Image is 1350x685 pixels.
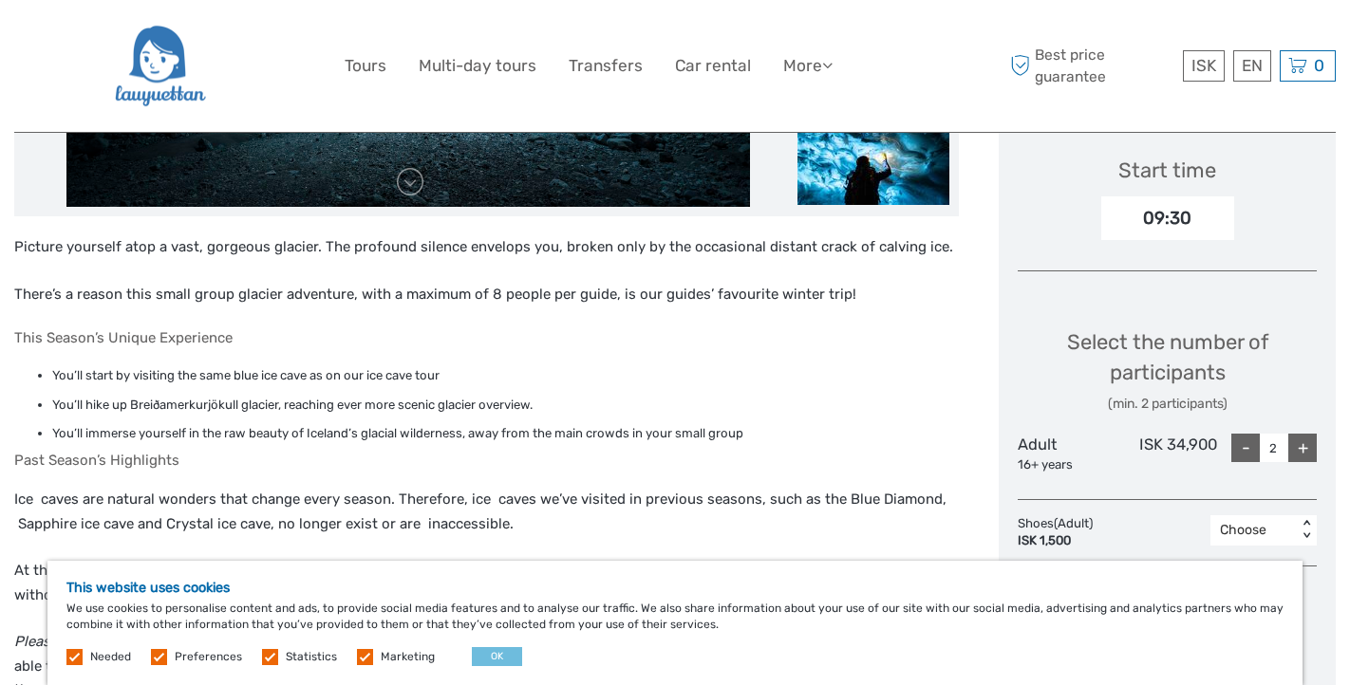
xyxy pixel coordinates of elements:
[1118,156,1216,185] div: Start time
[14,559,959,607] p: At the beginning of each season our guides go out and scout the best glacier locations, so we can...
[52,423,959,444] li: You’ll immerse yourself in the raw beauty of Iceland’s glacial wilderness, away from the main cro...
[783,52,833,80] a: More
[345,52,386,80] a: Tours
[1288,434,1317,462] div: +
[1233,50,1271,82] div: EN
[569,52,643,80] a: Transfers
[175,649,242,665] label: Preferences
[14,329,959,346] h5: This Season’s Unique Experience
[27,33,215,48] p: We're away right now. Please check back later!
[1220,521,1287,540] div: Choose
[1018,456,1117,474] div: 16+ years
[52,395,959,416] li: You’ll hike up Breiðamerkurjökull glacier, reaching ever more scenic glacier overview.
[14,452,959,469] h5: Past Season’s Highlights
[14,633,460,650] em: Please note that we will not be the only group visiting the ice cave.
[1018,515,1102,551] div: Shoes (Adult)
[1231,434,1260,462] div: -
[14,488,959,536] p: Ice caves are natural wonders that change every season. Therefore, ice caves we’ve visited in pre...
[66,580,1284,596] h5: This website uses cookies
[381,649,435,665] label: Marketing
[1191,56,1216,75] span: ISK
[797,120,949,205] img: e529a8d6144a45cf8da375f3716b3873_slider_thumbnail.jpeg
[1311,56,1327,75] span: 0
[1018,434,1117,473] div: Adult
[1117,434,1217,473] div: ISK 34,900
[1018,327,1317,414] div: Select the number of participants
[218,29,241,52] button: Open LiveChat chat widget
[14,235,959,260] p: Picture yourself atop a vast, gorgeous glacier. The profound silence envelops you, broken only by...
[419,52,536,80] a: Multi-day tours
[472,647,522,666] button: OK
[1018,532,1093,550] div: ISK 1,500
[1299,520,1315,540] div: < >
[286,649,337,665] label: Statistics
[1018,395,1317,414] div: (min. 2 participants)
[1005,45,1178,86] span: Best price guarantee
[52,365,959,386] li: You’ll start by visiting the same blue ice cave as on our ice cave tour
[90,649,131,665] label: Needed
[47,561,1303,685] div: We use cookies to personalise content and ads, to provide social media features and to analyse ou...
[113,14,205,118] img: 2954-36deae89-f5b4-4889-ab42-60a468582106_logo_big.png
[14,283,959,307] p: There’s a reason this small group glacier adventure, with a maximum of 8 people per guide, is our...
[1101,196,1234,240] div: 09:30
[675,52,751,80] a: Car rental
